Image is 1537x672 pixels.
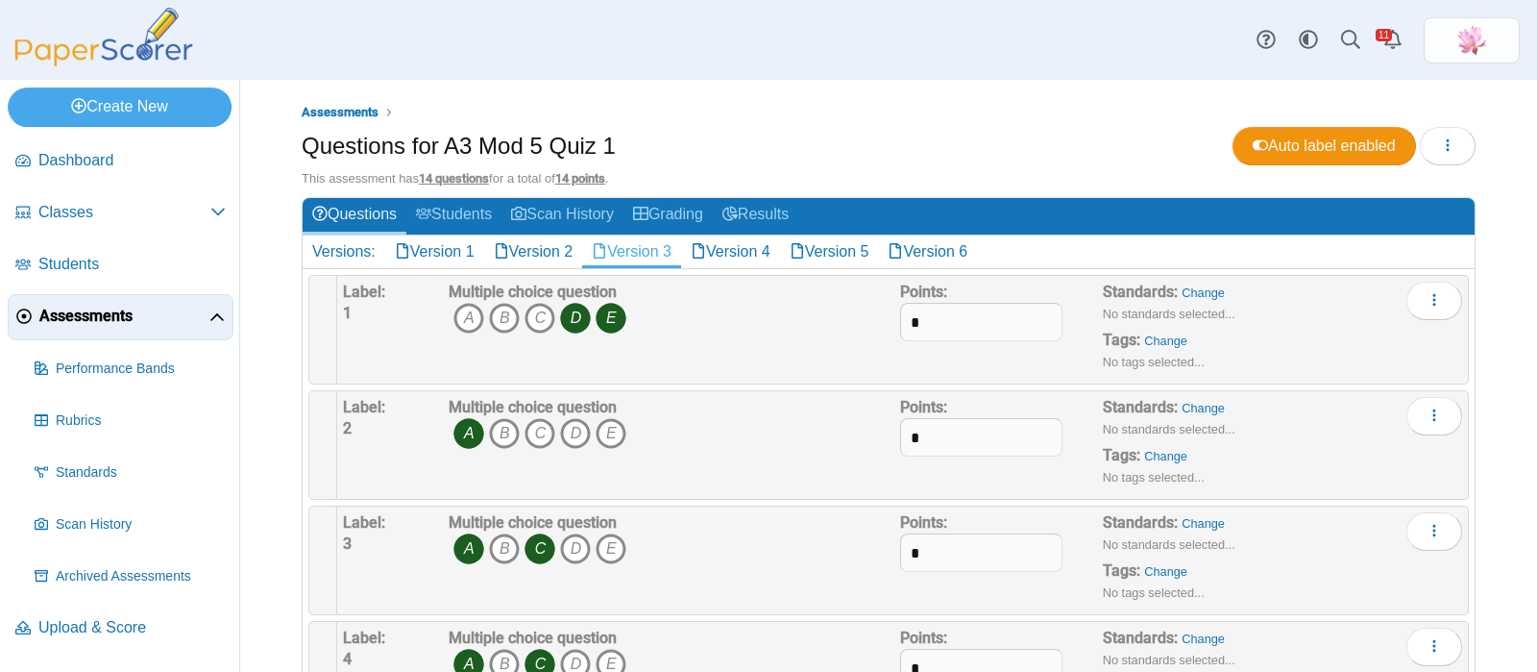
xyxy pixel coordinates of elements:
small: No standards selected... [1103,422,1235,436]
b: Label: [343,398,385,416]
button: More options [1406,282,1462,320]
a: Assessments [8,294,233,340]
b: Multiple choice question [449,629,617,647]
b: 3 [343,535,352,553]
i: E [596,418,626,449]
i: D [560,534,591,564]
a: Grading [623,198,713,234]
i: C [525,418,555,449]
b: 4 [343,650,352,668]
a: Questions [303,198,406,234]
b: Tags: [1103,331,1140,349]
a: Version 6 [878,236,977,268]
span: Xinmei Li [1456,25,1487,56]
a: Scan History [501,198,623,234]
a: Rubrics [27,398,233,444]
b: Points: [900,283,947,301]
a: Standards [27,450,233,496]
i: C [525,303,555,334]
button: More options [1406,397,1462,436]
div: Versions: [303,236,385,268]
b: Multiple choice question [449,398,617,416]
b: Label: [343,629,385,647]
i: A [453,534,484,564]
a: Change [1182,516,1225,531]
b: Label: [343,283,385,301]
span: Rubrics [56,411,226,431]
a: Version 2 [484,236,583,268]
b: Label: [343,513,385,532]
span: Archived Assessments [56,567,226,586]
b: Multiple choice question [449,283,617,301]
span: Assessments [39,306,209,327]
img: PaperScorer [8,8,200,66]
span: Standards [56,463,226,483]
b: Tags: [1103,446,1140,464]
a: PaperScorer [8,53,200,69]
a: Students [8,242,233,288]
button: More options [1406,512,1462,551]
small: No standards selected... [1103,537,1235,552]
b: Points: [900,398,947,416]
i: B [489,534,520,564]
u: 14 questions [419,171,489,186]
a: Version 4 [681,236,780,268]
a: Version 3 [582,236,681,268]
a: Auto label enabled [1232,127,1416,165]
span: Auto label enabled [1253,137,1396,154]
a: Change [1182,401,1225,415]
a: Assessments [297,101,383,125]
b: 1 [343,304,352,322]
i: A [453,303,484,334]
h1: Questions for A3 Mod 5 Quiz 1 [302,130,616,162]
a: Version 1 [385,236,484,268]
small: No tags selected... [1103,470,1205,485]
a: Results [713,198,798,234]
b: Points: [900,629,947,647]
b: Standards: [1103,513,1178,532]
span: Dashboard [38,150,226,171]
a: Change [1144,334,1187,348]
a: Change [1182,286,1225,300]
span: Performance Bands [56,360,226,379]
i: B [489,418,520,449]
a: Dashboard [8,138,233,185]
b: Standards: [1103,398,1178,416]
b: Standards: [1103,283,1178,301]
a: ps.MuGhfZT6iQwmPTCC [1424,17,1520,63]
a: Scan History [27,502,233,548]
b: Standards: [1103,629,1178,647]
a: Change [1144,449,1187,463]
b: Tags: [1103,561,1140,580]
i: D [560,303,591,334]
a: Change [1182,632,1225,646]
a: Version 5 [780,236,879,268]
a: Archived Assessments [27,554,233,600]
button: More options [1406,628,1462,666]
a: Students [406,198,501,234]
span: Upload & Score [38,617,226,638]
b: 2 [343,419,352,437]
a: Classes [8,190,233,236]
a: Alerts [1372,19,1414,62]
i: E [596,303,626,334]
i: D [560,418,591,449]
a: Performance Bands [27,346,233,392]
span: Assessments [302,105,378,119]
a: Upload & Score [8,606,233,652]
small: No standards selected... [1103,653,1235,667]
span: Scan History [56,515,226,535]
div: This assessment has for a total of . [302,170,1476,187]
small: No tags selected... [1103,355,1205,369]
small: No tags selected... [1103,585,1205,600]
u: 14 points [555,171,605,186]
i: A [453,418,484,449]
b: Multiple choice question [449,513,617,532]
i: E [596,534,626,564]
a: Create New [8,87,232,126]
a: Change [1144,564,1187,579]
i: B [489,303,520,334]
span: Classes [38,202,210,223]
img: ps.MuGhfZT6iQwmPTCC [1456,25,1487,56]
i: C [525,534,555,564]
